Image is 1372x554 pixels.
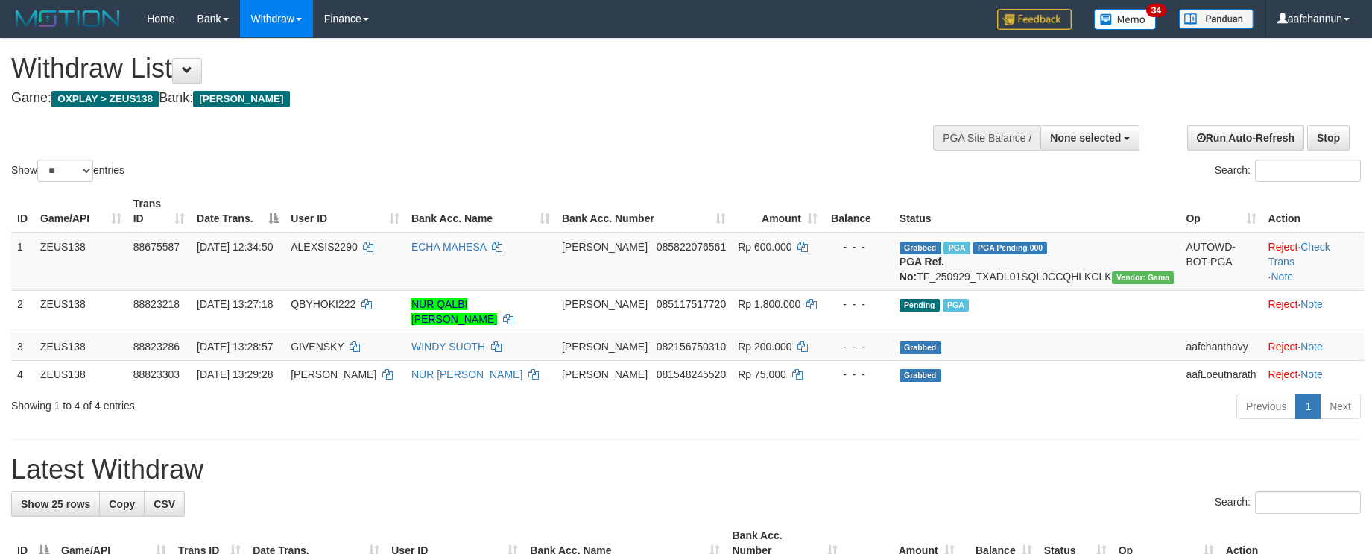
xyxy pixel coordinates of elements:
[1307,125,1350,151] a: Stop
[900,369,941,382] span: Grabbed
[21,498,90,510] span: Show 25 rows
[11,7,124,30] img: MOTION_logo.png
[943,299,969,312] span: Marked by aafpengsreynich
[291,341,344,353] span: GIVENSKY
[1255,491,1361,514] input: Search:
[894,190,1180,233] th: Status
[1094,9,1157,30] img: Button%20Memo.svg
[562,341,648,353] span: [PERSON_NAME]
[1179,9,1254,29] img: panduan.png
[11,160,124,182] label: Show entries
[11,290,34,333] td: 2
[11,333,34,360] td: 3
[285,190,405,233] th: User ID: activate to sort column ascending
[1050,132,1121,144] span: None selected
[11,190,34,233] th: ID
[562,241,648,253] span: [PERSON_NAME]
[1268,241,1330,268] a: Check Trans
[197,341,273,353] span: [DATE] 13:28:57
[943,242,970,254] span: Marked by aafpengsreynich
[51,91,159,107] span: OXPLAY > ZEUS138
[1262,333,1365,360] td: ·
[11,233,34,291] td: 1
[562,298,648,310] span: [PERSON_NAME]
[829,367,888,382] div: - - -
[193,91,289,107] span: [PERSON_NAME]
[11,54,900,84] h1: Withdraw List
[34,360,127,388] td: ZEUS138
[732,190,823,233] th: Amount: activate to sort column ascending
[562,368,648,380] span: [PERSON_NAME]
[291,241,358,253] span: ALEXSIS2290
[900,341,941,354] span: Grabbed
[997,9,1072,30] img: Feedback.jpg
[34,233,127,291] td: ZEUS138
[1271,271,1294,283] a: Note
[1300,298,1323,310] a: Note
[127,190,191,233] th: Trans ID: activate to sort column ascending
[900,299,940,312] span: Pending
[657,341,726,353] span: Copy 082156750310 to clipboard
[197,368,273,380] span: [DATE] 13:29:28
[1180,233,1262,291] td: AUTOWD-BOT-PGA
[657,298,726,310] span: Copy 085117517720 to clipboard
[556,190,732,233] th: Bank Acc. Number: activate to sort column ascending
[34,190,127,233] th: Game/API: activate to sort column ascending
[154,498,175,510] span: CSV
[291,298,355,310] span: QBYHOKI222
[133,241,180,253] span: 88675587
[1180,190,1262,233] th: Op: activate to sort column ascending
[11,91,900,106] h4: Game: Bank:
[657,368,726,380] span: Copy 081548245520 to clipboard
[738,298,800,310] span: Rp 1.800.000
[37,160,93,182] select: Showentries
[900,256,944,283] b: PGA Ref. No:
[738,241,791,253] span: Rp 600.000
[1300,368,1323,380] a: Note
[933,125,1040,151] div: PGA Site Balance /
[133,298,180,310] span: 88823218
[411,341,485,353] a: WINDY SUOTH
[1255,160,1361,182] input: Search:
[829,297,888,312] div: - - -
[291,368,376,380] span: [PERSON_NAME]
[1300,341,1323,353] a: Note
[738,341,791,353] span: Rp 200.000
[973,242,1048,254] span: PGA Pending
[1295,394,1321,419] a: 1
[144,491,185,517] a: CSV
[99,491,145,517] a: Copy
[411,241,486,253] a: ECHA MAHESA
[738,368,786,380] span: Rp 75.000
[1320,394,1361,419] a: Next
[1262,233,1365,291] td: · ·
[1262,360,1365,388] td: ·
[411,298,497,325] a: NUR QALBI [PERSON_NAME]
[1187,125,1304,151] a: Run Auto-Refresh
[829,339,888,354] div: - - -
[1268,341,1298,353] a: Reject
[900,242,941,254] span: Grabbed
[405,190,556,233] th: Bank Acc. Name: activate to sort column ascending
[1180,360,1262,388] td: aafLoeutnarath
[133,368,180,380] span: 88823303
[133,341,180,353] span: 88823286
[11,392,560,413] div: Showing 1 to 4 of 4 entries
[11,491,100,517] a: Show 25 rows
[1236,394,1296,419] a: Previous
[1268,368,1298,380] a: Reject
[1040,125,1139,151] button: None selected
[34,333,127,360] td: ZEUS138
[197,298,273,310] span: [DATE] 13:27:18
[11,360,34,388] td: 4
[1112,271,1175,284] span: Vendor URL: https://trx31.1velocity.biz
[1146,4,1166,17] span: 34
[11,455,1361,485] h1: Latest Withdraw
[411,368,522,380] a: NUR [PERSON_NAME]
[34,290,127,333] td: ZEUS138
[191,190,285,233] th: Date Trans.: activate to sort column descending
[829,239,888,254] div: - - -
[823,190,894,233] th: Balance
[657,241,726,253] span: Copy 085822076561 to clipboard
[1180,333,1262,360] td: aafchanthavy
